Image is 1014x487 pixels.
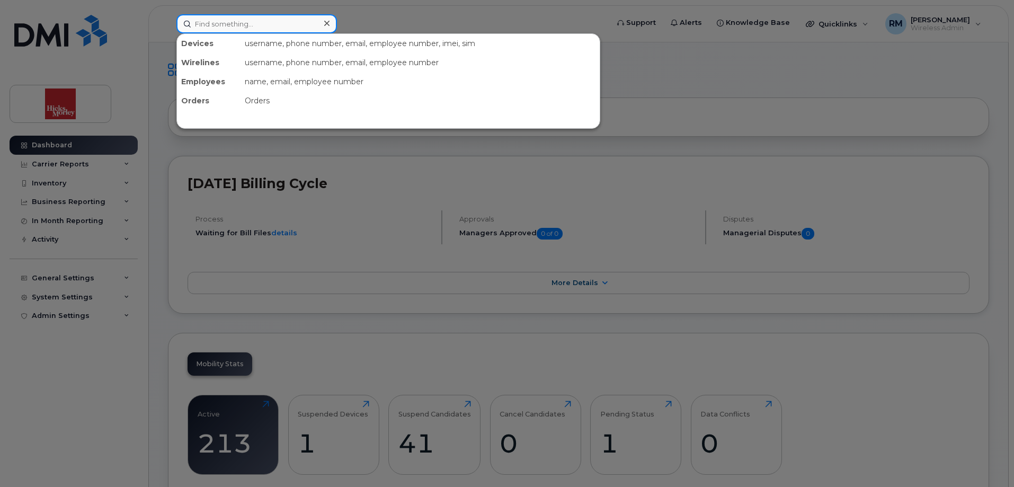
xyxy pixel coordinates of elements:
[241,72,600,91] div: name, email, employee number
[968,441,1006,479] iframe: Messenger Launcher
[177,53,241,72] div: Wirelines
[177,34,241,53] div: Devices
[177,91,241,110] div: Orders
[177,72,241,91] div: Employees
[241,53,600,72] div: username, phone number, email, employee number
[241,34,600,53] div: username, phone number, email, employee number, imei, sim
[241,91,600,110] div: Orders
